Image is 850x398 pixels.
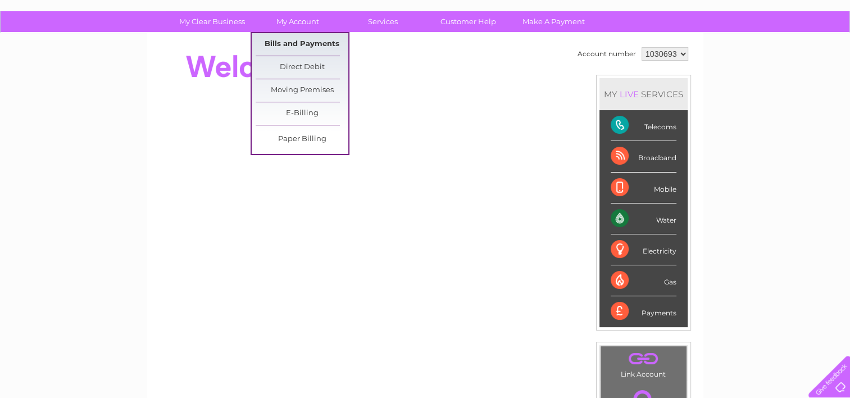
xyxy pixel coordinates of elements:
a: Moving Premises [256,79,348,102]
td: Account number [575,44,639,64]
div: Gas [611,265,676,296]
a: E-Billing [256,102,348,125]
div: Telecoms [611,110,676,141]
div: Clear Business is a trading name of Verastar Limited (registered in [GEOGRAPHIC_DATA] No. 3667643... [160,6,691,55]
div: LIVE [617,89,641,99]
img: logo.png [30,29,87,64]
a: Services [337,11,429,32]
div: Payments [611,296,676,327]
a: Log out [813,48,839,56]
div: Electricity [611,234,676,265]
a: Bills and Payments [256,33,348,56]
a: . [603,349,684,369]
a: Water [652,48,674,56]
div: Mobile [611,173,676,203]
a: Customer Help [422,11,515,32]
td: Link Account [600,346,687,381]
a: Telecoms [712,48,746,56]
a: Paper Billing [256,128,348,151]
div: MY SERVICES [599,78,688,110]
div: Broadband [611,141,676,172]
a: Direct Debit [256,56,348,79]
a: 0333 014 3131 [638,6,716,20]
a: Make A Payment [507,11,600,32]
a: My Account [251,11,344,32]
a: Energy [680,48,705,56]
div: Water [611,203,676,234]
a: My Clear Business [166,11,258,32]
a: Blog [752,48,769,56]
a: Contact [775,48,803,56]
